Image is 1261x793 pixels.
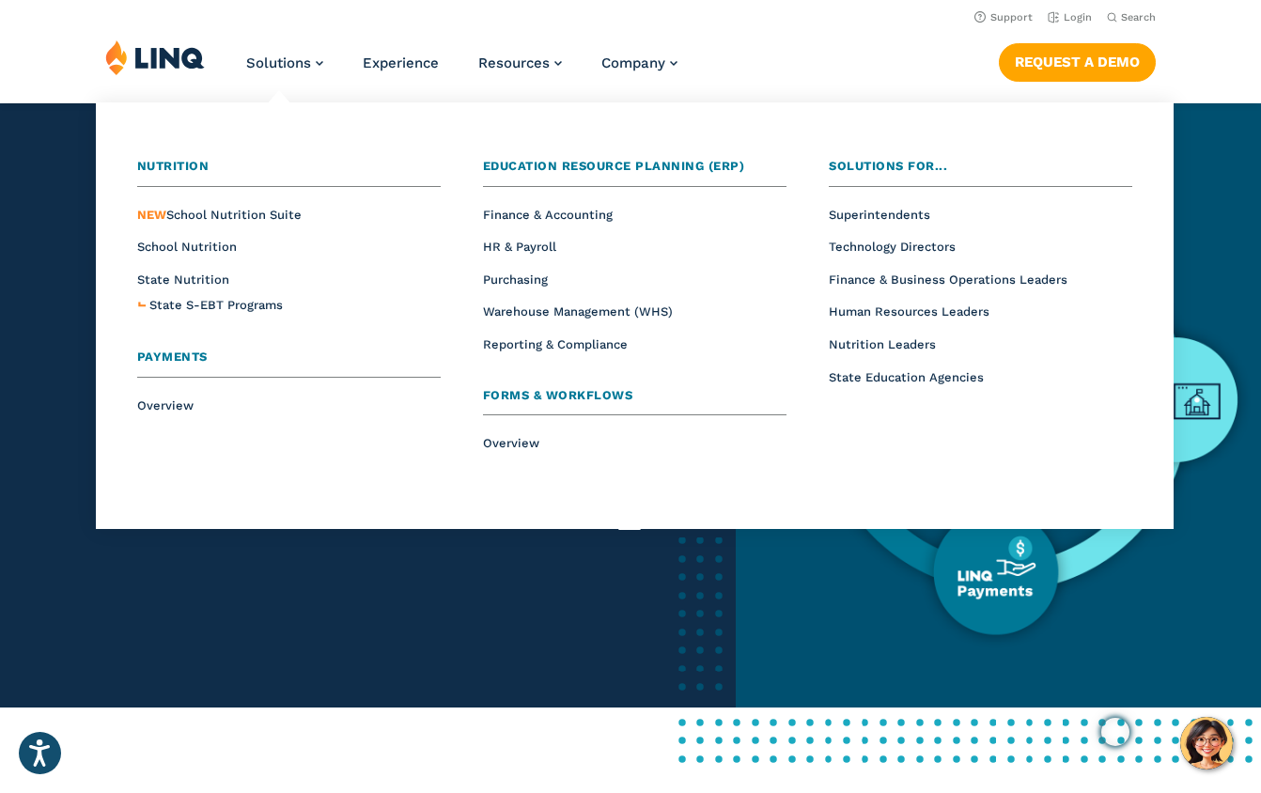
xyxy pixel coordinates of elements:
[829,157,1132,187] a: Solutions for...
[137,208,166,222] span: NEW
[483,159,745,173] span: Education Resource Planning (ERP)
[246,39,677,101] nav: Primary Navigation
[1121,11,1156,23] span: Search
[137,157,441,187] a: Nutrition
[483,436,539,450] a: Overview
[601,54,677,71] a: Company
[137,398,194,412] a: Overview
[829,159,947,173] span: Solutions for...
[1180,717,1233,770] button: Hello, have a question? Let’s chat.
[1048,11,1092,23] a: Login
[105,39,205,75] img: LINQ | K‑12 Software
[246,54,323,71] a: Solutions
[974,11,1033,23] a: Support
[483,240,556,254] a: HR & Payroll
[483,208,613,222] a: Finance & Accounting
[246,54,311,71] span: Solutions
[999,43,1156,81] a: Request a Demo
[829,370,984,384] a: State Education Agencies
[1107,10,1156,24] button: Open Search Bar
[483,304,673,319] a: Warehouse Management (WHS)
[363,54,439,71] a: Experience
[483,386,786,416] a: Forms & Workflows
[483,157,786,187] a: Education Resource Planning (ERP)
[999,39,1156,81] nav: Button Navigation
[829,272,1067,287] a: Finance & Business Operations Leaders
[829,304,989,319] a: Human Resources Leaders
[137,208,302,222] span: School Nutrition Suite
[137,240,237,254] a: School Nutrition
[137,208,302,222] a: NEWSchool Nutrition Suite
[829,208,930,222] a: Superintendents
[478,54,562,71] a: Resources
[137,348,441,378] a: Payments
[483,272,548,287] a: Purchasing
[149,298,283,312] span: State S-EBT Programs
[829,337,936,351] a: Nutrition Leaders
[601,54,665,71] span: Company
[149,296,283,316] a: State S-EBT Programs
[137,272,229,287] a: State Nutrition
[137,159,210,173] span: Nutrition
[137,350,208,364] span: Payments
[483,337,628,351] a: Reporting & Compliance
[829,240,956,254] a: Technology Directors
[478,54,550,71] span: Resources
[483,388,633,402] span: Forms & Workflows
